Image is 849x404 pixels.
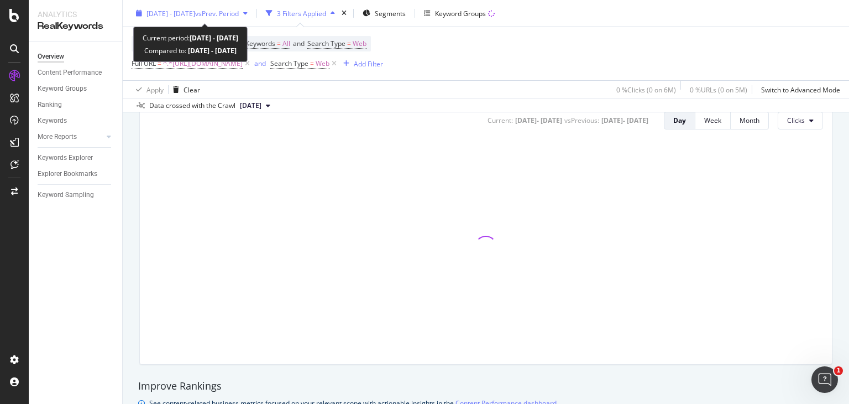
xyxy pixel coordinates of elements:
button: [DATE] [235,99,275,112]
div: Keywords [38,115,67,127]
span: Search Type [270,59,308,68]
span: Web [353,36,366,51]
div: times [339,8,349,19]
a: Keywords Explorer [38,152,114,164]
div: [DATE] - [DATE] [515,116,562,125]
a: Keywords [38,115,114,127]
a: Explorer Bookmarks [38,168,114,180]
div: Current period: [143,32,238,44]
div: Apply [146,85,164,94]
span: Search Type [307,39,345,48]
span: = [310,59,314,68]
div: Keyword Groups [435,8,486,18]
button: Segments [358,4,410,22]
button: Day [664,112,695,130]
a: Keyword Sampling [38,189,114,201]
span: Keywords [245,39,275,48]
div: Keywords Explorer [38,152,93,164]
div: Overview [38,51,64,63]
button: 3 Filters Applied [261,4,339,22]
div: Day [673,116,686,125]
div: Ranking [38,99,62,111]
button: Week [695,112,731,130]
span: 1 [834,366,843,375]
a: Keyword Groups [38,83,114,95]
button: Keyword Groups [420,4,499,22]
button: and [254,58,266,69]
div: Month [740,116,759,125]
div: Week [704,116,721,125]
div: 0 % Clicks ( 0 on 6M ) [616,85,676,94]
div: Clear [184,85,200,94]
span: = [158,59,161,68]
div: More Reports [38,131,77,143]
div: Explorer Bookmarks [38,168,97,180]
span: = [347,39,351,48]
span: Clicks [787,116,805,125]
span: and [293,39,305,48]
b: [DATE] - [DATE] [190,33,238,43]
button: Switch to Advanced Mode [757,81,840,99]
div: Improve Rankings [138,379,834,393]
button: Apply [132,81,164,99]
div: Keyword Sampling [38,189,94,201]
button: Clear [169,81,200,99]
span: ^.*[URL][DOMAIN_NAME] [163,56,243,71]
div: Analytics [38,9,113,20]
div: Current: [488,116,513,125]
div: 3 Filters Applied [277,8,326,18]
div: RealKeywords [38,20,113,33]
div: Data crossed with the Crawl [149,101,235,111]
b: [DATE] - [DATE] [186,46,237,55]
iframe: Intercom live chat [811,366,838,393]
div: Compared to: [144,44,237,57]
div: 0 % URLs ( 0 on 5M ) [690,85,747,94]
div: Content Performance [38,67,102,79]
span: [DATE] - [DATE] [146,8,195,18]
a: Ranking [38,99,114,111]
button: Add Filter [339,57,383,70]
button: Month [731,112,769,130]
span: = [277,39,281,48]
span: vs Prev. Period [195,8,239,18]
a: Content Performance [38,67,114,79]
a: Overview [38,51,114,63]
span: Segments [375,8,406,18]
div: Keyword Groups [38,83,87,95]
span: Web [316,56,329,71]
div: vs Previous : [564,116,599,125]
div: Switch to Advanced Mode [761,85,840,94]
span: 2025 Jan. 6th [240,101,261,111]
span: Full URL [132,59,156,68]
div: Add Filter [354,59,383,68]
div: and [254,59,266,68]
button: [DATE] - [DATE]vsPrev. Period [132,4,252,22]
div: [DATE] - [DATE] [601,116,648,125]
button: Clicks [778,112,823,130]
a: More Reports [38,131,103,143]
span: All [282,36,290,51]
